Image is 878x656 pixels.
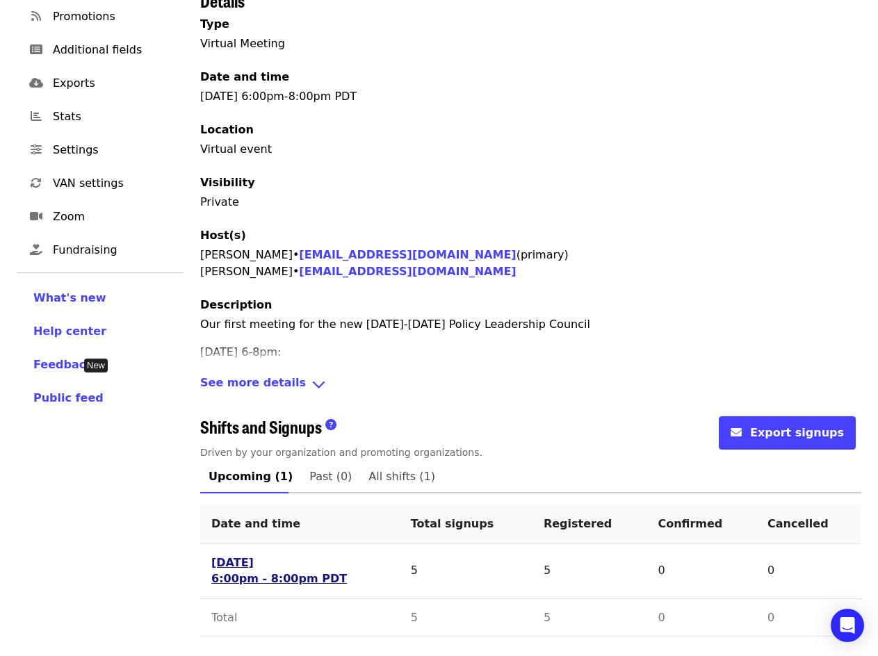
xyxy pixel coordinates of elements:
[200,229,246,242] span: Host(s)
[200,414,322,438] span: Shifts and Signups
[53,242,172,259] span: Fundraising
[17,167,184,200] a: VAN settings
[17,67,184,100] a: Exports
[17,133,184,167] a: Settings
[33,390,167,407] a: Public feed
[30,210,42,223] i: video icon
[33,291,106,304] span: What's new
[719,416,856,450] button: envelope iconExport signups
[301,460,360,493] a: Past (0)
[200,298,272,311] span: Description
[17,233,184,267] a: Fundraising
[400,599,533,637] td: 5
[647,599,756,637] td: 0
[200,17,229,31] span: Type
[200,344,687,361] p: [DATE] 6-8pm:
[53,208,172,225] span: Zoom
[731,426,742,439] i: envelope icon
[647,544,756,599] td: 0
[211,517,300,530] span: Date and time
[325,418,336,432] i: question-circle icon
[53,75,172,92] span: Exports
[360,460,444,493] a: All shifts (1)
[33,290,167,306] a: What's new
[53,142,172,158] span: Settings
[33,323,167,340] a: Help center
[200,375,306,395] span: See more details
[31,177,42,190] i: sync icon
[533,599,647,637] td: 5
[53,8,172,25] span: Promotions
[53,108,172,125] span: Stats
[53,175,172,192] span: VAN settings
[200,70,289,83] span: Date and time
[200,447,482,458] span: Driven by your organization and promoting organizations.
[17,33,184,67] a: Additional fields
[200,141,861,158] p: Virtual event
[31,110,42,123] i: chart-bar icon
[17,200,184,233] a: Zoom
[211,555,347,587] a: [DATE]6:00pm - 8:00pm PDT
[311,375,326,395] i: angle-down icon
[30,43,42,56] i: list-alt icon
[53,42,172,58] span: Additional fields
[309,467,352,486] span: Past (0)
[658,517,722,530] span: Confirmed
[29,76,43,90] i: cloud-download icon
[299,265,516,278] a: [EMAIL_ADDRESS][DOMAIN_NAME]
[31,143,42,156] i: sliders-h icon
[200,194,861,211] p: Private
[200,176,255,189] span: Visibility
[767,517,829,530] span: Cancelled
[211,611,237,624] span: Total
[200,16,861,363] div: [DATE] 6:00pm-8:00pm PDT
[209,467,293,486] span: Upcoming (1)
[200,316,687,333] p: Our first meeting for the new [DATE]-[DATE] Policy Leadership Council
[756,544,861,599] td: 0
[31,10,41,23] i: rss icon
[30,243,42,256] i: hand-holding-heart icon
[544,517,612,530] span: Registered
[756,599,861,637] td: 0
[17,100,184,133] a: Stats
[200,375,861,395] div: See more detailsangle-down icon
[400,544,533,599] td: 5
[33,356,93,373] button: Feedback
[831,609,864,642] div: Open Intercom Messenger
[200,248,569,278] span: [PERSON_NAME] • (primary) [PERSON_NAME] •
[533,544,647,599] td: 5
[33,325,106,338] span: Help center
[200,37,285,50] span: Virtual Meeting
[200,123,254,136] span: Location
[299,248,516,261] a: [EMAIL_ADDRESS][DOMAIN_NAME]
[33,391,104,404] span: Public feed
[411,517,494,530] span: Total signups
[200,460,301,493] a: Upcoming (1)
[368,467,435,486] span: All shifts (1)
[84,359,108,372] div: Tooltip anchor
